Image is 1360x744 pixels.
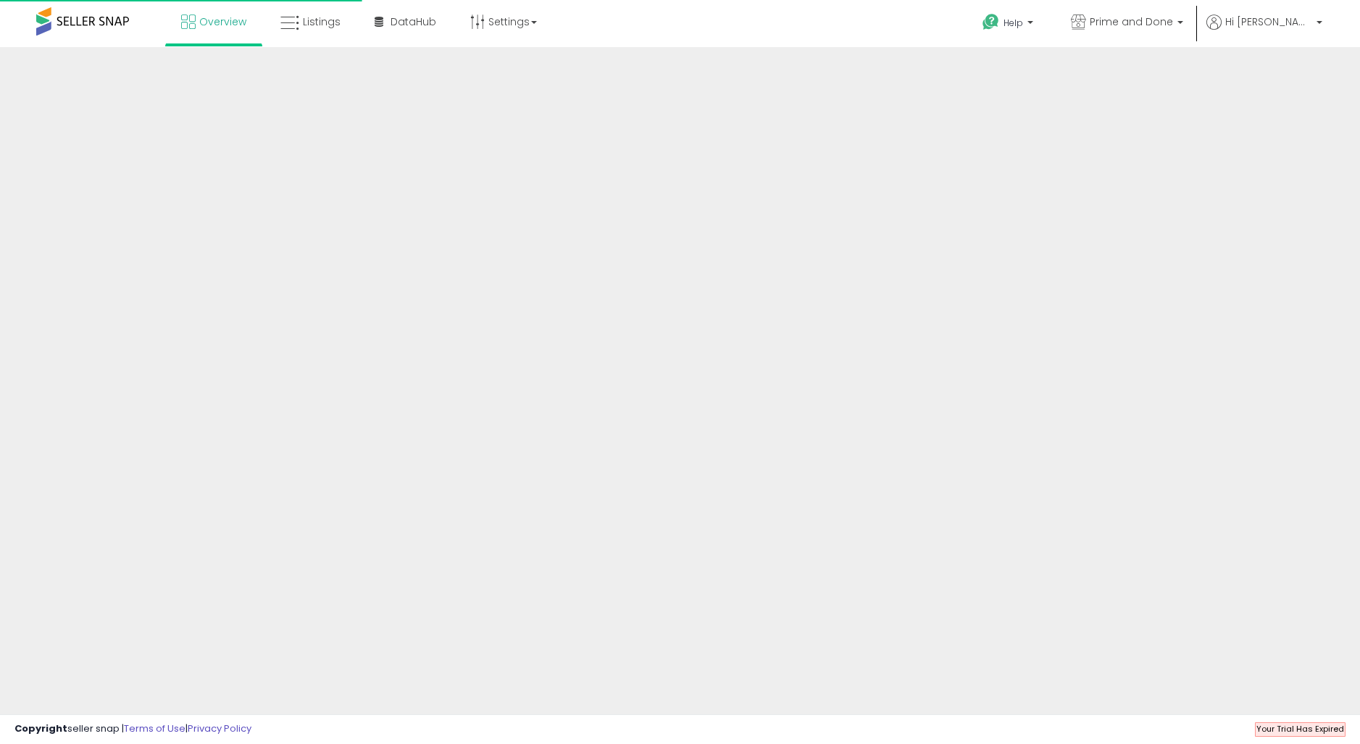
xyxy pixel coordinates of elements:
[1206,14,1322,47] a: Hi [PERSON_NAME]
[1225,14,1312,29] span: Hi [PERSON_NAME]
[199,14,246,29] span: Overview
[391,14,436,29] span: DataHub
[971,2,1048,47] a: Help
[1004,17,1023,29] span: Help
[1090,14,1173,29] span: Prime and Done
[982,13,1000,31] i: Get Help
[303,14,341,29] span: Listings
